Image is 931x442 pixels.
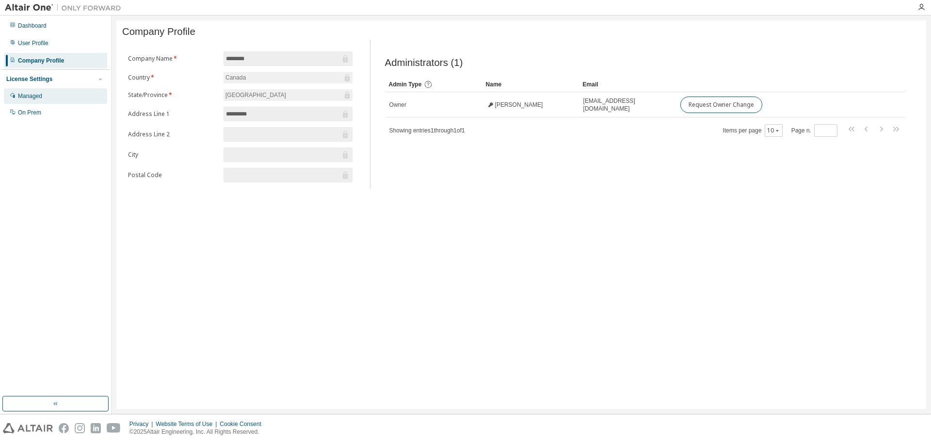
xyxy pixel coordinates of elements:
p: © 2025 Altair Engineering, Inc. All Rights Reserved. [129,428,267,436]
div: Name [486,77,575,92]
div: Dashboard [18,22,47,30]
div: Privacy [129,420,156,428]
button: Request Owner Change [680,97,762,113]
label: State/Province [128,91,218,99]
label: Address Line 2 [128,131,218,138]
div: Email [583,77,672,92]
div: User Profile [18,39,48,47]
label: Address Line 1 [128,110,218,118]
span: Administrators (1) [385,57,463,68]
img: altair_logo.svg [3,423,53,433]
div: License Settings [6,75,52,83]
label: Postal Code [128,171,218,179]
label: Company Name [128,55,218,63]
img: youtube.svg [107,423,121,433]
label: Country [128,74,218,82]
div: Website Terms of Use [156,420,220,428]
span: Showing entries 1 through 1 of 1 [389,127,465,134]
img: facebook.svg [59,423,69,433]
div: Canada [224,72,247,83]
span: Company Profile [122,26,195,37]
span: Owner [389,101,406,109]
div: Company Profile [18,57,64,65]
label: City [128,151,218,159]
div: Cookie Consent [220,420,267,428]
span: Page n. [791,124,837,137]
img: instagram.svg [75,423,85,433]
div: [GEOGRAPHIC_DATA] [224,89,353,101]
div: Canada [224,72,353,83]
span: [PERSON_NAME] [495,101,543,109]
div: On Prem [18,109,41,116]
button: 10 [767,127,780,134]
span: Admin Type [389,81,422,88]
img: linkedin.svg [91,423,101,433]
div: [GEOGRAPHIC_DATA] [224,90,288,100]
span: [EMAIL_ADDRESS][DOMAIN_NAME] [583,97,672,113]
img: Altair One [5,3,126,13]
span: Items per page [723,124,783,137]
div: Managed [18,92,42,100]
